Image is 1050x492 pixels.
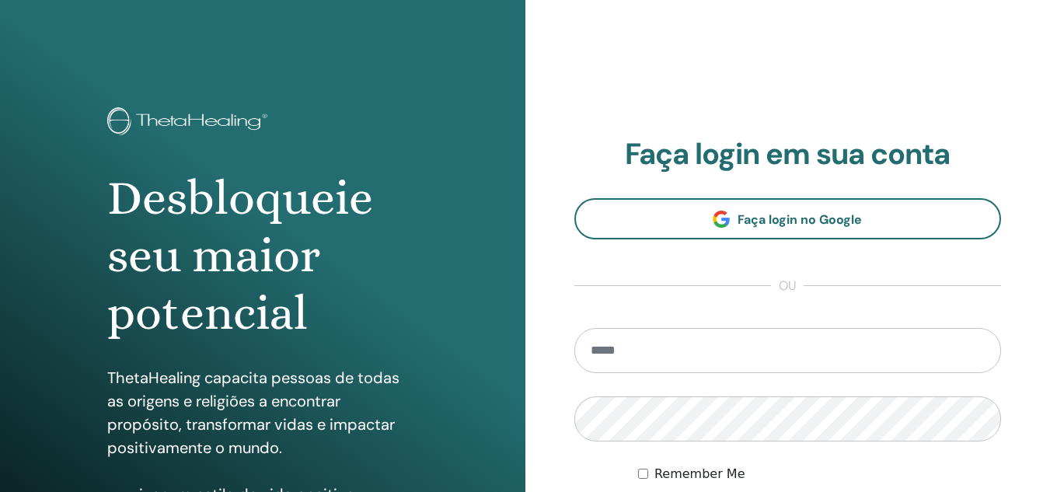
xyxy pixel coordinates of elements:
label: Remember Me [654,465,745,483]
span: ou [771,277,804,295]
span: Faça login no Google [738,211,862,228]
h2: Faça login em sua conta [574,137,1002,173]
div: Keep me authenticated indefinitely or until I manually logout [638,465,1001,483]
h1: Desbloqueie seu maior potencial [107,169,418,343]
p: ThetaHealing capacita pessoas de todas as origens e religiões a encontrar propósito, transformar ... [107,366,418,459]
a: Faça login no Google [574,198,1002,239]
